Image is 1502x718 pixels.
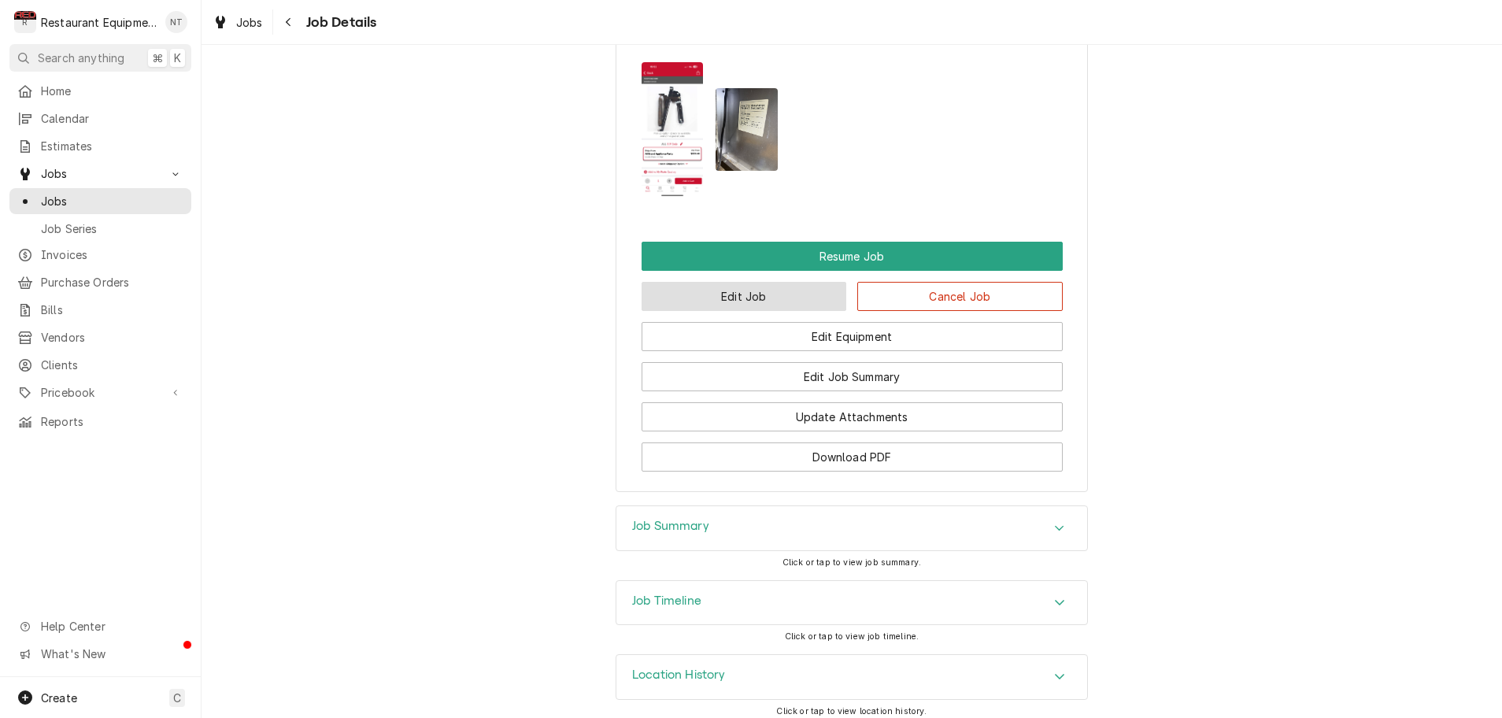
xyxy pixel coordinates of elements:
a: Go to What's New [9,641,191,667]
div: Restaurant Equipment Diagnostics's Avatar [14,11,36,33]
div: Button Group Row [642,351,1063,391]
img: VyVn3yQSOB2XcqbSmogq [716,88,778,171]
span: Search anything [38,50,124,66]
h3: Location History [632,668,726,683]
div: Button Group Row [642,391,1063,431]
span: Home [41,83,183,99]
div: Accordion Header [616,581,1087,625]
span: Attachments [642,50,1063,209]
span: Reports [41,413,183,430]
div: Attachments [642,34,1063,209]
span: Job Details [302,12,377,33]
button: Search anything⌘K [9,44,191,72]
a: Home [9,78,191,104]
button: Accordion Details Expand Trigger [616,581,1087,625]
div: Accordion Header [616,655,1087,699]
button: Accordion Details Expand Trigger [616,655,1087,699]
span: Create [41,691,77,705]
span: What's New [41,646,182,662]
button: Update Attachments [642,402,1063,431]
span: Vendors [41,329,183,346]
button: Edit Job [642,282,847,311]
a: Job Series [9,216,191,242]
div: Button Group Row [642,242,1063,271]
a: Jobs [206,9,269,35]
div: Accordion Header [616,506,1087,550]
span: Invoices [41,246,183,263]
span: K [174,50,181,66]
div: Button Group Row [642,431,1063,472]
h3: Job Timeline [632,594,701,609]
div: Nick Tussey's Avatar [165,11,187,33]
a: Go to Help Center [9,613,191,639]
span: Help Center [41,618,182,635]
a: Reports [9,409,191,435]
button: Download PDF [642,442,1063,472]
button: Edit Job Summary [642,362,1063,391]
span: Click or tap to view job summary. [782,557,921,568]
span: Pricebook [41,384,160,401]
a: Estimates [9,133,191,159]
span: Click or tap to view job timeline. [785,631,919,642]
span: Calendar [41,110,183,127]
div: Restaurant Equipment Diagnostics [41,14,157,31]
a: Vendors [9,324,191,350]
span: ⌘ [152,50,163,66]
div: R [14,11,36,33]
button: Accordion Details Expand Trigger [616,506,1087,550]
a: Go to Jobs [9,161,191,187]
div: Button Group Row [642,311,1063,351]
h3: Job Summary [632,519,709,534]
span: Estimates [41,138,183,154]
span: Jobs [41,165,160,182]
button: Navigate back [276,9,302,35]
div: Location History [616,654,1088,700]
a: Bills [9,297,191,323]
span: Click or tap to view location history. [776,706,927,716]
button: Edit Equipment [642,322,1063,351]
span: Jobs [236,14,263,31]
a: Jobs [9,188,191,214]
a: Purchase Orders [9,269,191,295]
a: Calendar [9,105,191,131]
a: Invoices [9,242,191,268]
a: Go to Pricebook [9,379,191,405]
div: Button Group Row [642,271,1063,311]
a: Clients [9,352,191,378]
span: C [173,690,181,706]
span: Purchase Orders [41,274,183,291]
span: Jobs [41,193,183,209]
button: Resume Job [642,242,1063,271]
button: Cancel Job [857,282,1063,311]
span: Clients [41,357,183,373]
div: NT [165,11,187,33]
div: Job Timeline [616,580,1088,626]
img: z4WimQseTpyyufoEmkm6 [642,62,704,197]
span: Job Series [41,220,183,237]
span: Bills [41,302,183,318]
div: Button Group [642,242,1063,472]
div: Job Summary [616,505,1088,551]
